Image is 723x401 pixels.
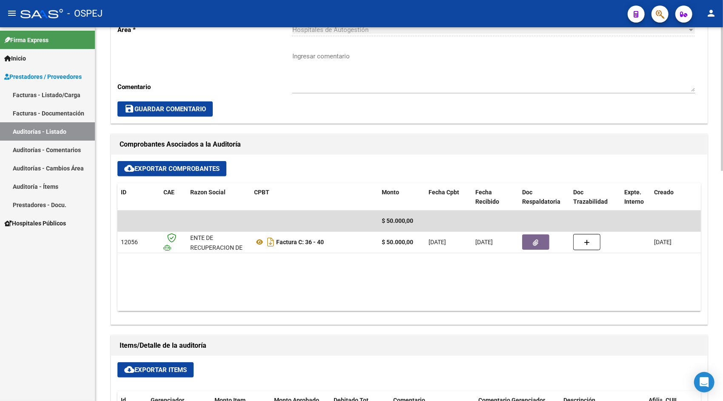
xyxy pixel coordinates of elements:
strong: $ 50.000,00 [382,239,413,245]
h1: Comprobantes Asociados a la Auditoría [120,138,699,151]
button: Exportar Comprobantes [117,161,226,176]
span: Inicio [4,54,26,63]
span: Fecha Cpbt [429,189,459,196]
strong: Factura C: 36 - 40 [276,239,324,245]
span: [DATE] [475,239,493,245]
span: Exportar Items [124,366,187,374]
i: Descargar documento [265,235,276,249]
div: Open Intercom Messenger [694,372,714,392]
span: Doc Respaldatoria [522,189,560,205]
span: [DATE] [429,239,446,245]
div: ENTE DE RECUPERACION DE FONDOS PARA EL FORTALECIMIENTO DEL SISTEMA DE SALUD DE MENDOZA (REFORSAL)... [190,233,247,301]
datatable-header-cell: Doc Trazabilidad [570,183,621,211]
span: 12056 [121,239,138,245]
span: Firma Express [4,35,49,45]
span: Creado [654,189,674,196]
mat-icon: menu [7,8,17,18]
span: CPBT [254,189,269,196]
datatable-header-cell: Doc Respaldatoria [519,183,570,211]
p: Area * [117,25,292,35]
datatable-header-cell: ID [117,183,160,211]
span: Hospitales de Autogestión [292,26,369,34]
span: Doc Trazabilidad [573,189,608,205]
span: Hospitales Públicos [4,219,66,228]
span: $ 50.000,00 [382,217,413,224]
mat-icon: cloud_download [124,364,134,375]
h1: Items/Detalle de la auditoría [120,339,699,352]
datatable-header-cell: Expte. Interno [621,183,651,211]
datatable-header-cell: Fecha Recibido [472,183,519,211]
datatable-header-cell: Fecha Cpbt [425,183,472,211]
datatable-header-cell: Monto [378,183,425,211]
button: Guardar Comentario [117,101,213,117]
mat-icon: save [124,104,134,114]
span: Fecha Recibido [475,189,499,205]
span: [DATE] [654,239,672,245]
span: Monto [382,189,399,196]
datatable-header-cell: Razon Social [187,183,251,211]
span: Prestadores / Proveedores [4,72,82,81]
span: ID [121,189,126,196]
span: CAE [163,189,174,196]
button: Exportar Items [117,362,194,378]
datatable-header-cell: Creado [651,183,710,211]
mat-icon: person [706,8,716,18]
datatable-header-cell: CPBT [251,183,378,211]
p: Comentario [117,82,292,92]
span: Razon Social [190,189,226,196]
span: Exportar Comprobantes [124,165,220,173]
span: Expte. Interno [624,189,644,205]
span: - OSPEJ [67,4,103,23]
mat-icon: cloud_download [124,163,134,173]
span: Guardar Comentario [124,105,206,113]
datatable-header-cell: CAE [160,183,187,211]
